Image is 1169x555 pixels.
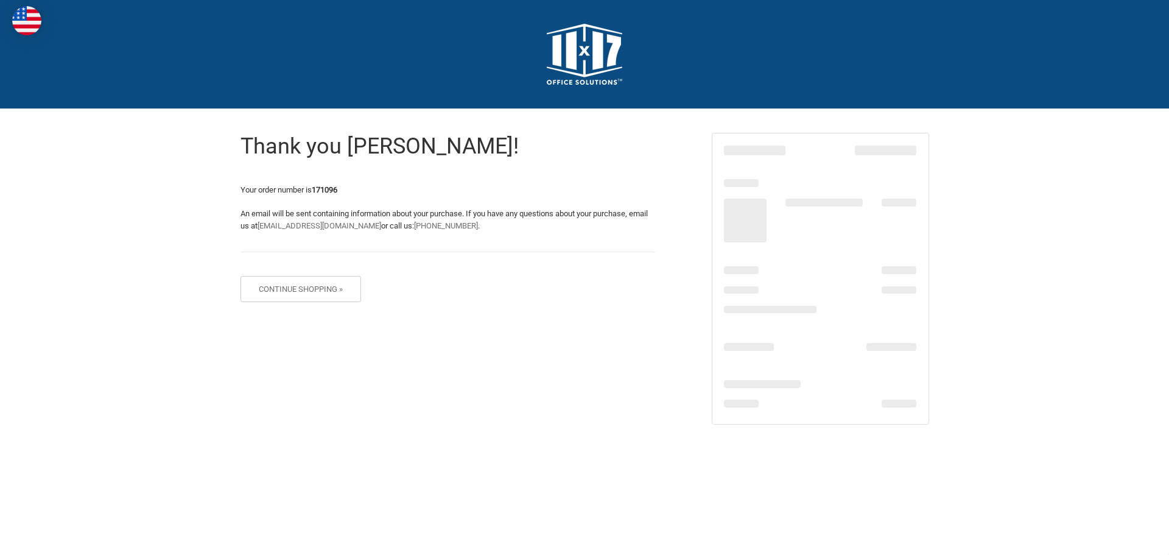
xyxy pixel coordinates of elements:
a: [EMAIL_ADDRESS][DOMAIN_NAME] [258,221,381,230]
span: Your order number is [240,185,337,194]
img: duty and tax information for United States [12,6,41,35]
button: Continue Shopping » [240,276,362,302]
a: [PHONE_NUMBER] [414,221,478,230]
img: 11x17.com [547,24,622,85]
strong: 171096 [312,185,337,194]
h1: Thank you [PERSON_NAME]! [240,133,655,160]
span: An email will be sent containing information about your purchase. If you have any questions about... [240,209,648,230]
